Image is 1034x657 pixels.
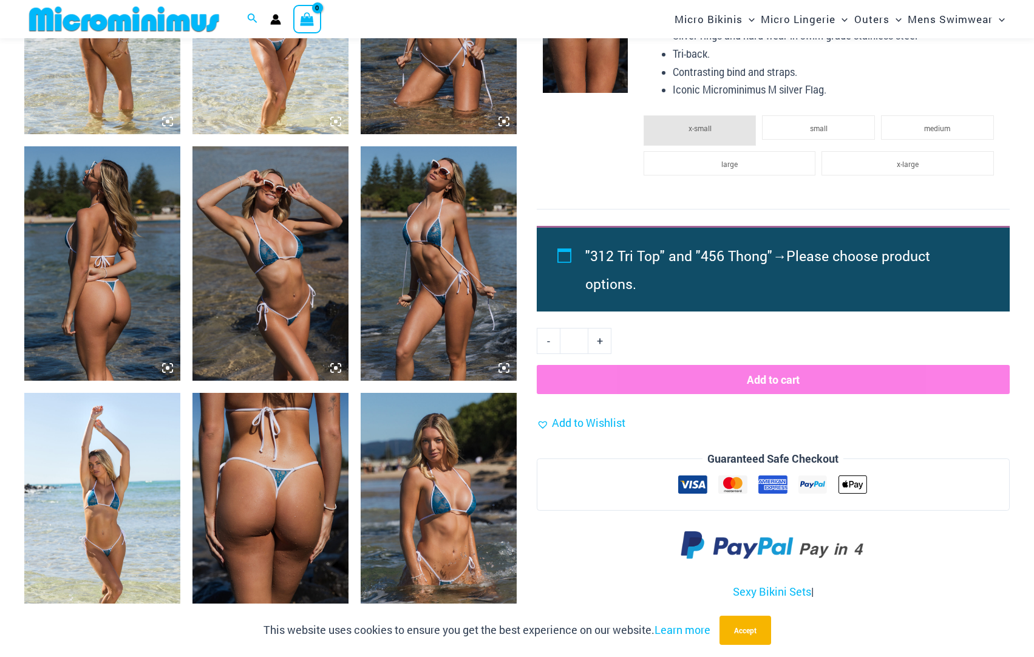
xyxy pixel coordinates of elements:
[908,4,993,35] span: Mens Swimwear
[835,4,848,35] span: Menu Toggle
[743,4,755,35] span: Menu Toggle
[881,115,994,140] li: medium
[673,45,999,63] li: Tri-back.
[905,4,1008,35] a: Mens SwimwearMenu ToggleMenu Toggle
[673,63,999,81] li: Contrasting bind and straps.
[585,242,982,298] li: →
[673,81,999,99] li: Iconic Microminimus M silver Flag.
[24,5,224,33] img: MM SHOP LOGO FLAT
[552,415,625,430] span: Add to Wishlist
[644,151,816,175] li: large
[361,146,517,381] img: Waves Breaking Ocean 312 Top 456 Bottom
[810,123,828,133] span: small
[24,393,180,627] img: Waves Breaking Ocean 312 Top 456 Bottom
[270,14,281,25] a: Account icon link
[675,4,743,35] span: Micro Bikinis
[537,583,1010,601] p: |
[851,4,905,35] a: OutersMenu ToggleMenu Toggle
[24,146,180,381] img: Waves Breaking Ocean 312 Top 456 Bottom
[702,450,843,468] legend: Guaranteed Safe Checkout
[560,328,588,353] input: Product quantity
[537,414,625,432] a: Add to Wishlist
[361,393,517,627] img: Waves Breaking Ocean 312 Top 456 Bottom
[588,328,611,353] a: +
[670,2,1010,36] nav: Site Navigation
[719,616,771,645] button: Accept
[993,4,1005,35] span: Menu Toggle
[889,4,902,35] span: Menu Toggle
[821,151,994,175] li: x-large
[854,4,889,35] span: Outers
[644,115,757,146] li: x-small
[537,328,560,353] a: -
[192,393,349,627] img: Waves Breaking Ocean 456 Bottom
[689,123,712,133] span: x-small
[247,12,258,27] a: Search icon link
[761,4,835,35] span: Micro Lingerie
[762,115,875,140] li: small
[733,584,811,599] a: Sexy Bikini Sets
[758,4,851,35] a: Micro LingerieMenu ToggleMenu Toggle
[585,247,772,265] span: "312 Tri Top" and "456 Thong"
[721,159,738,169] span: large
[293,5,321,33] a: View Shopping Cart, empty
[897,159,919,169] span: x-large
[264,621,710,639] p: This website uses cookies to ensure you get the best experience on our website.
[924,123,950,133] span: medium
[537,365,1010,394] button: Add to cart
[672,4,758,35] a: Micro BikinisMenu ToggleMenu Toggle
[192,146,349,381] img: Waves Breaking Ocean 312 Top 456 Bottom
[655,622,710,637] a: Learn more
